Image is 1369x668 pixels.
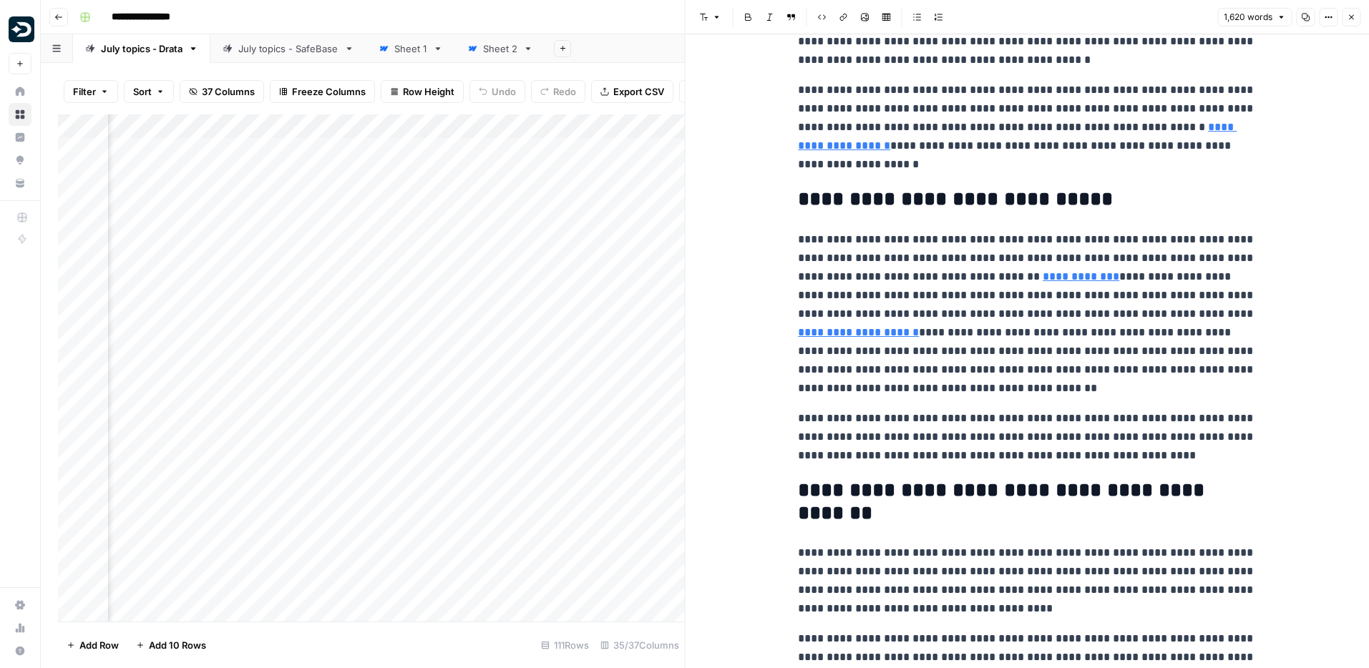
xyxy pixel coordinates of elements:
[535,634,595,657] div: 111 Rows
[270,80,375,103] button: Freeze Columns
[591,80,673,103] button: Export CSV
[9,11,31,47] button: Workspace: Drata
[79,638,119,652] span: Add Row
[9,617,31,639] a: Usage
[9,80,31,103] a: Home
[9,172,31,195] a: Your Data
[202,84,255,99] span: 37 Columns
[180,80,264,103] button: 37 Columns
[381,80,464,103] button: Row Height
[483,41,517,56] div: Sheet 2
[210,34,366,63] a: July topics - SafeBase
[1217,8,1292,26] button: 1,620 words
[149,638,206,652] span: Add 10 Rows
[613,84,664,99] span: Export CSV
[403,84,454,99] span: Row Height
[455,34,545,63] a: Sheet 2
[492,84,516,99] span: Undo
[238,41,338,56] div: July topics - SafeBase
[58,634,127,657] button: Add Row
[9,594,31,617] a: Settings
[9,103,31,126] a: Browse
[531,80,585,103] button: Redo
[73,84,96,99] span: Filter
[292,84,366,99] span: Freeze Columns
[101,41,182,56] div: July topics - Drata
[595,634,685,657] div: 35/37 Columns
[9,639,31,662] button: Help + Support
[127,634,215,657] button: Add 10 Rows
[469,80,525,103] button: Undo
[73,34,210,63] a: July topics - Drata
[9,149,31,172] a: Opportunities
[9,126,31,149] a: Insights
[553,84,576,99] span: Redo
[1224,11,1272,24] span: 1,620 words
[133,84,152,99] span: Sort
[366,34,455,63] a: Sheet 1
[124,80,174,103] button: Sort
[64,80,118,103] button: Filter
[394,41,427,56] div: Sheet 1
[9,16,34,42] img: Drata Logo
